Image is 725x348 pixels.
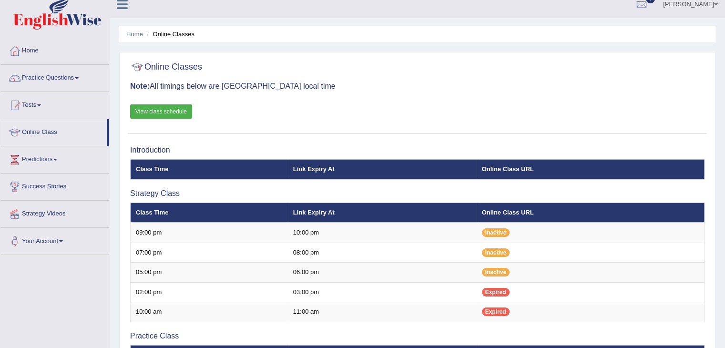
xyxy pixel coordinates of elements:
[482,248,510,257] span: Inactive
[482,307,510,316] span: Expired
[0,119,107,143] a: Online Class
[482,268,510,276] span: Inactive
[131,203,288,223] th: Class Time
[131,282,288,302] td: 02:00 pm
[130,332,705,340] h3: Practice Class
[130,82,150,90] b: Note:
[131,302,288,322] td: 10:00 am
[131,159,288,179] th: Class Time
[288,223,477,243] td: 10:00 pm
[288,282,477,302] td: 03:00 pm
[288,243,477,263] td: 08:00 pm
[477,203,705,223] th: Online Class URL
[288,263,477,283] td: 06:00 pm
[126,31,143,38] a: Home
[130,104,192,119] a: View class schedule
[130,82,705,91] h3: All timings below are [GEOGRAPHIC_DATA] local time
[288,203,477,223] th: Link Expiry At
[0,201,109,225] a: Strategy Videos
[144,30,194,39] li: Online Classes
[0,146,109,170] a: Predictions
[131,243,288,263] td: 07:00 pm
[131,263,288,283] td: 05:00 pm
[482,228,510,237] span: Inactive
[0,174,109,197] a: Success Stories
[482,288,510,297] span: Expired
[131,223,288,243] td: 09:00 pm
[477,159,705,179] th: Online Class URL
[0,65,109,89] a: Practice Questions
[0,228,109,252] a: Your Account
[0,92,109,116] a: Tests
[130,189,705,198] h3: Strategy Class
[288,159,477,179] th: Link Expiry At
[130,60,202,74] h2: Online Classes
[0,38,109,61] a: Home
[288,302,477,322] td: 11:00 am
[130,146,705,154] h3: Introduction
